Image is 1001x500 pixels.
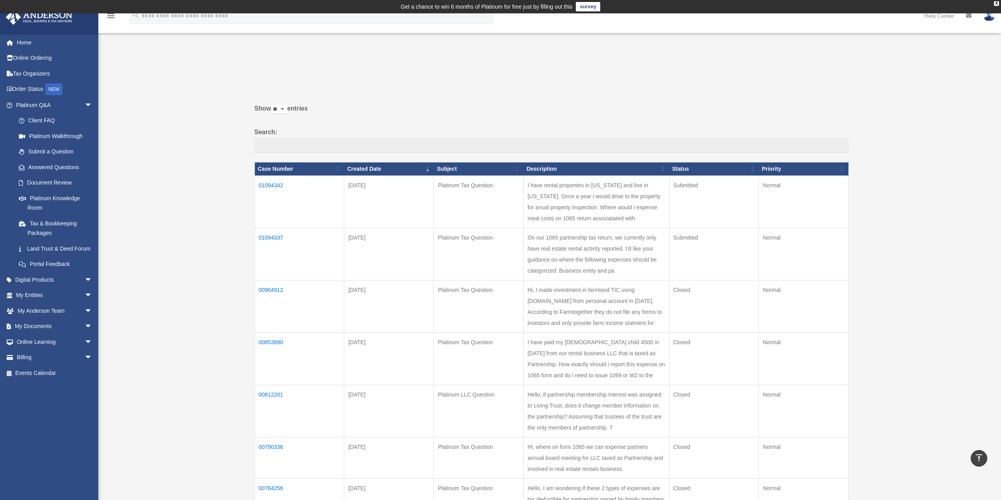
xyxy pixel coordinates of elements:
td: Submitted [669,175,759,228]
td: Platinum Tax Question [434,280,524,332]
a: Platinum Walkthrough [11,128,100,144]
input: Search: [254,138,849,153]
td: Normal [759,175,848,228]
td: [DATE] [344,437,434,478]
td: Platinum Tax Question [434,175,524,228]
td: 01094342 [254,175,344,228]
td: 00790336 [254,437,344,478]
td: Closed [669,332,759,385]
a: Land Trust & Deed Forum [11,241,100,256]
th: Description: activate to sort column ascending [524,162,669,175]
td: Platinum Tax Question [434,332,524,385]
td: Platinum Tax Question [434,228,524,280]
td: [DATE] [344,175,434,228]
td: [DATE] [344,228,434,280]
a: Client FAQ [11,113,100,129]
i: search [131,11,140,19]
td: 00812201 [254,385,344,437]
td: Normal [759,280,848,332]
a: menu [106,14,116,20]
a: Billingarrow_drop_down [6,350,104,365]
a: Tax & Bookkeeping Packages [11,216,100,241]
td: Hi, where on form 1065 we can expense partners annual board meeting for LLC taxed as Partnership ... [524,437,669,478]
a: vertical_align_top [971,450,987,467]
th: Subject: activate to sort column ascending [434,162,524,175]
td: I have paid my [DEMOGRAPHIC_DATA] child 4500 in [DATE] from our rental business LLC that is taxed... [524,332,669,385]
span: arrow_drop_down [85,303,100,319]
td: I have rental properties in [US_STATE] and live in [US_STATE]. Once a year i would drive to the p... [524,175,669,228]
a: Portal Feedback [11,256,100,272]
span: arrow_drop_down [85,350,100,366]
i: menu [106,11,116,20]
td: 01094337 [254,228,344,280]
td: Normal [759,437,848,478]
a: Tax Organizers [6,66,104,81]
td: [DATE] [344,385,434,437]
td: Normal [759,385,848,437]
label: Show entries [254,103,849,122]
a: Online Ordering [6,50,104,66]
a: My Anderson Teamarrow_drop_down [6,303,104,319]
td: 00853890 [254,332,344,385]
td: Hi, I made investment in farmland TIC using [DOMAIN_NAME] from personal account in [DATE]. Accord... [524,280,669,332]
select: Showentries [271,105,287,114]
a: My Documentsarrow_drop_down [6,319,104,334]
span: arrow_drop_down [85,319,100,335]
a: My Entitiesarrow_drop_down [6,288,104,303]
a: Digital Productsarrow_drop_down [6,272,104,288]
td: On our 1065 partnership tax return, we currently only have real estate rental activity reported. ... [524,228,669,280]
a: Online Learningarrow_drop_down [6,334,104,350]
td: Closed [669,280,759,332]
a: Document Review [11,175,100,191]
div: close [994,1,999,6]
td: 00904912 [254,280,344,332]
td: Submitted [669,228,759,280]
td: Platinum Tax Question [434,437,524,478]
a: Platinum Q&Aarrow_drop_down [6,97,100,113]
span: arrow_drop_down [85,97,100,113]
a: Platinum Knowledge Room [11,190,100,216]
td: Platinum LLC Question [434,385,524,437]
td: Closed [669,385,759,437]
td: [DATE] [344,332,434,385]
td: Normal [759,332,848,385]
a: Order StatusNEW [6,81,104,98]
th: Case Number: activate to sort column ascending [254,162,344,175]
i: vertical_align_top [974,453,984,463]
img: Anderson Advisors Platinum Portal [4,9,75,25]
label: Search: [254,127,849,153]
span: arrow_drop_down [85,334,100,350]
td: Normal [759,228,848,280]
th: Priority: activate to sort column ascending [759,162,848,175]
td: Hello, if partnership membership interest was assigned to Living Trust, does it change member inf... [524,385,669,437]
td: Closed [669,437,759,478]
td: [DATE] [344,280,434,332]
a: Home [6,35,104,50]
a: Submit a Question [11,144,100,160]
a: Answered Questions [11,159,96,175]
img: User Pic [983,10,995,21]
span: arrow_drop_down [85,288,100,304]
th: Created Date: activate to sort column ascending [344,162,434,175]
div: Get a chance to win 6 months of Platinum for free just by filling out this [401,2,573,11]
a: Events Calendar [6,365,104,381]
th: Status: activate to sort column ascending [669,162,759,175]
div: NEW [45,83,63,95]
a: survey [576,2,600,11]
span: arrow_drop_down [85,272,100,288]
